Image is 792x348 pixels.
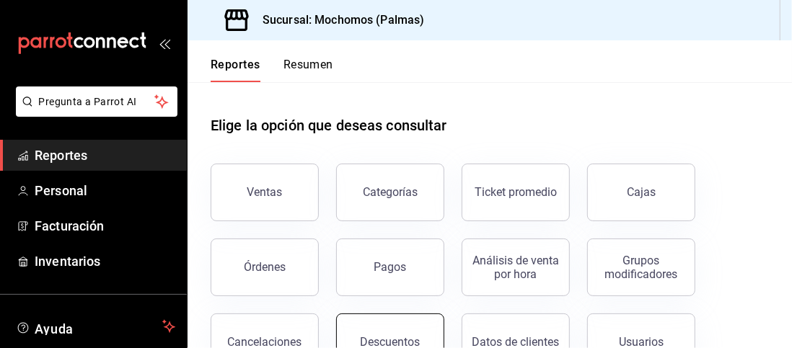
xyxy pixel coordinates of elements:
span: Personal [35,181,175,200]
button: Reportes [211,58,260,82]
button: Resumen [283,58,333,82]
button: Grupos modificadores [587,238,695,296]
a: Pregunta a Parrot AI [10,104,177,120]
span: Facturación [35,216,175,236]
button: Cajas [587,164,695,221]
h3: Sucursal: Mochomos (Palmas) [251,12,425,29]
span: Inventarios [35,251,175,271]
div: Análisis de venta por hora [471,254,560,281]
button: Ventas [211,164,319,221]
button: Pagos [336,238,444,296]
div: Ventas [247,185,283,199]
button: Pregunta a Parrot AI [16,86,177,117]
span: Pregunta a Parrot AI [39,94,155,110]
button: Categorías [336,164,444,221]
div: Grupos modificadores [597,254,686,281]
button: Análisis de venta por hora [462,238,570,296]
div: navigation tabs [211,58,333,82]
div: Pagos [374,260,407,274]
div: Categorías [363,185,418,199]
span: Ayuda [35,318,157,335]
button: open_drawer_menu [159,37,170,49]
h1: Elige la opción que deseas consultar [211,115,447,136]
span: Reportes [35,146,175,165]
div: Ticket promedio [475,185,557,199]
div: Órdenes [244,260,286,274]
button: Órdenes [211,238,319,296]
div: Cajas [627,185,656,199]
button: Ticket promedio [462,164,570,221]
